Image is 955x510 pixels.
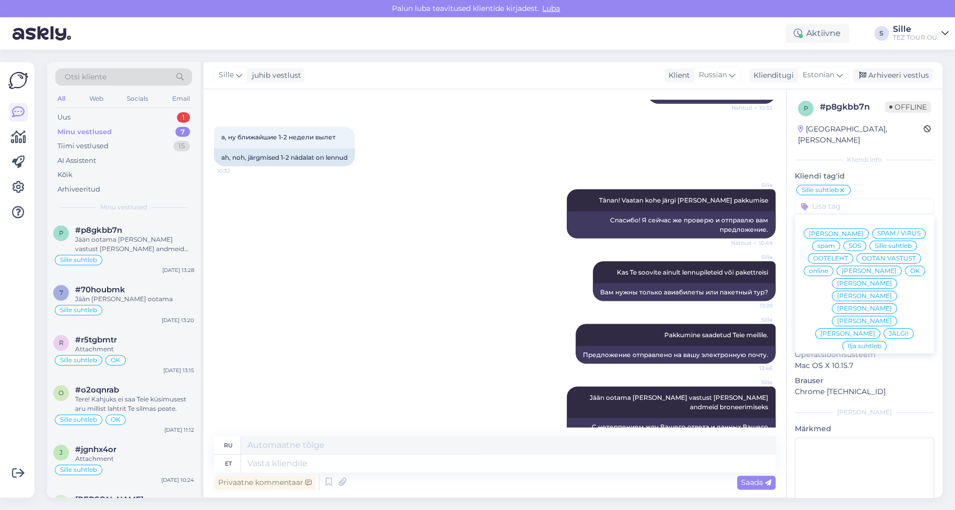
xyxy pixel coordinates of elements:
span: 7 [59,289,63,296]
span: SOS [849,243,861,249]
span: а, ну ближайшие 1-2 недели вылет [221,133,336,141]
span: OK [111,417,121,423]
span: Luba [539,4,563,13]
div: ru [224,436,233,454]
span: OK [111,357,121,363]
span: Offline [885,101,931,113]
div: Klient [664,70,690,81]
span: #o2oqnrab [75,385,119,395]
span: [PERSON_NAME] [820,330,875,337]
div: Tere! Kahjuks ei saa Teie küsimusest aru millist lahtrit Te silmas peate. [75,395,194,413]
span: Nähtud ✓ 10:49 [731,239,772,246]
span: [PERSON_NAME] [842,268,897,274]
span: 13:46 [733,364,772,372]
span: Tänan! Vaatan kohe järgi [PERSON_NAME] pakkumise [599,196,768,204]
div: Arhiveeritud [57,184,100,195]
img: Askly Logo [8,70,28,90]
span: p [59,229,64,237]
span: Sille [219,69,234,81]
div: [GEOGRAPHIC_DATA], [PERSON_NAME] [798,124,924,146]
div: [DATE] 11:12 [164,426,194,434]
span: Sille [733,315,772,323]
div: Minu vestlused [57,127,112,137]
span: Sille [733,253,772,260]
span: Sille suhtleb [60,357,97,363]
span: Nähtud ✓ 10:32 [732,104,772,112]
span: Jään ootama [PERSON_NAME] vastust [PERSON_NAME] andmeid broneerimiseks [590,393,770,410]
div: Предложение отправлено на вашу электронную почту. [576,346,775,363]
div: All [55,92,67,105]
span: Sille suhtleb [875,243,912,249]
span: 13:28 [733,301,772,309]
span: Pakkumine saadetud Teie meilile. [664,330,768,338]
span: Kas Te soovite ainult lennupileteid või pakettreisi [617,268,768,276]
div: ah, noh, järgmised 1-2 nädalat on lennud [214,148,355,166]
p: Mac OS X 10.15.7 [795,360,934,371]
span: Sille [733,181,772,188]
div: Socials [125,92,150,105]
div: Tiimi vestlused [57,141,109,151]
span: j [59,448,63,456]
div: Klienditugi [749,70,794,81]
div: С нетерпением жду Вашего ответа и данных Вашего бронирования. [567,418,775,445]
div: AI Assistent [57,156,96,166]
div: juhib vestlust [248,70,301,81]
span: r [59,339,64,347]
span: Sille suhtleb [60,257,97,263]
div: Privaatne kommentaar [214,476,316,490]
span: [PERSON_NAME] [837,280,892,287]
span: Ilja suhtleb [847,343,881,349]
span: [PERSON_NAME] [837,293,892,299]
span: Estonian [803,69,834,81]
span: Russian [699,69,727,81]
span: [PERSON_NAME] [837,305,892,312]
div: 1 [177,112,190,123]
span: Otsi kliente [65,72,106,82]
span: [PERSON_NAME] [837,318,892,324]
span: JÄLGI! [889,330,909,337]
div: Aktiivne [785,24,849,43]
span: [PERSON_NAME] [809,230,864,236]
span: Irmeli Luukas [75,495,144,504]
span: OOTAN VASTUST [862,255,916,262]
div: S [874,26,889,41]
div: Arhiveeri vestlus [853,68,933,82]
span: 10:32 [217,167,256,174]
div: [DATE] 10:24 [161,476,194,484]
div: Kõik [57,170,73,180]
span: OOTELEHT [813,255,848,262]
span: #70houbmk [75,285,125,294]
span: Sille [733,378,772,386]
div: Uus [57,112,70,123]
div: et [225,455,232,472]
div: [DATE] 13:28 [162,266,194,274]
div: Jään [PERSON_NAME] ootama [75,294,194,304]
div: 7 [175,127,190,137]
p: Kliendi tag'id [795,171,934,182]
span: #p8gkbb7n [75,226,122,235]
span: SPAM / VIRUS [877,230,921,236]
input: Lisa tag [795,198,934,214]
div: [DATE] 13:20 [162,316,194,324]
div: # p8gkbb7n [820,101,885,113]
p: Märkmed [795,423,934,434]
a: SilleTEZ TOUR OÜ [893,25,949,42]
div: Kliendi info [795,155,934,164]
span: p [804,104,808,112]
span: #jgnhx4or [75,445,116,454]
div: Sille [893,25,937,33]
p: Chrome [TECHNICAL_ID] [795,386,934,397]
p: Brauser [795,375,934,386]
span: Sille suhtleb [802,187,839,193]
span: Minu vestlused [100,203,147,212]
span: o [58,389,64,397]
div: [DATE] 13:15 [163,366,194,374]
span: spam [817,243,835,249]
div: Jään ootama [PERSON_NAME] vastust [PERSON_NAME] andmeid broneerimiseks [75,235,194,254]
div: Email [170,92,192,105]
span: #r5tgbmtr [75,335,117,345]
span: online [809,268,828,274]
p: Operatsioonisüsteem [795,349,934,360]
div: 15 [173,141,190,151]
div: Attachment [75,345,194,354]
